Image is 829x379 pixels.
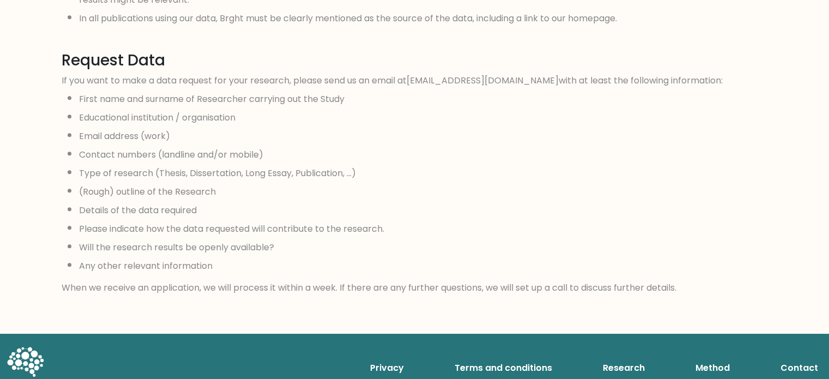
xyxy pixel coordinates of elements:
li: Details of the data required [79,198,768,217]
a: Method [691,357,734,379]
span: If you want to make a data request for your research, please send us an email at [EMAIL_ADDRESS][... [62,74,768,294]
a: Terms and conditions [450,357,556,379]
li: In all publications using our data, Brght must be clearly mentioned as the source of the data, in... [79,7,768,25]
a: Research [598,357,649,379]
li: (Rough) outline of the Research [79,180,768,198]
li: Please indicate how the data requested will contribute to the research. [79,217,768,236]
a: Contact [776,357,822,379]
li: Any other relevant information [79,254,768,273]
li: Educational institution / organisation [79,106,768,124]
li: Contact numbers (landline and/or mobile) [79,143,768,161]
li: Will the research results be openly available? [79,236,768,254]
h3: Request Data [62,51,768,70]
li: Email address (work) [79,124,768,143]
li: First name and surname of Researcher carrying out the Study [79,87,768,106]
li: Type of research (Thesis, Dissertation, Long Essay, Publication, ...) [79,161,768,180]
a: Privacy [366,357,408,379]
